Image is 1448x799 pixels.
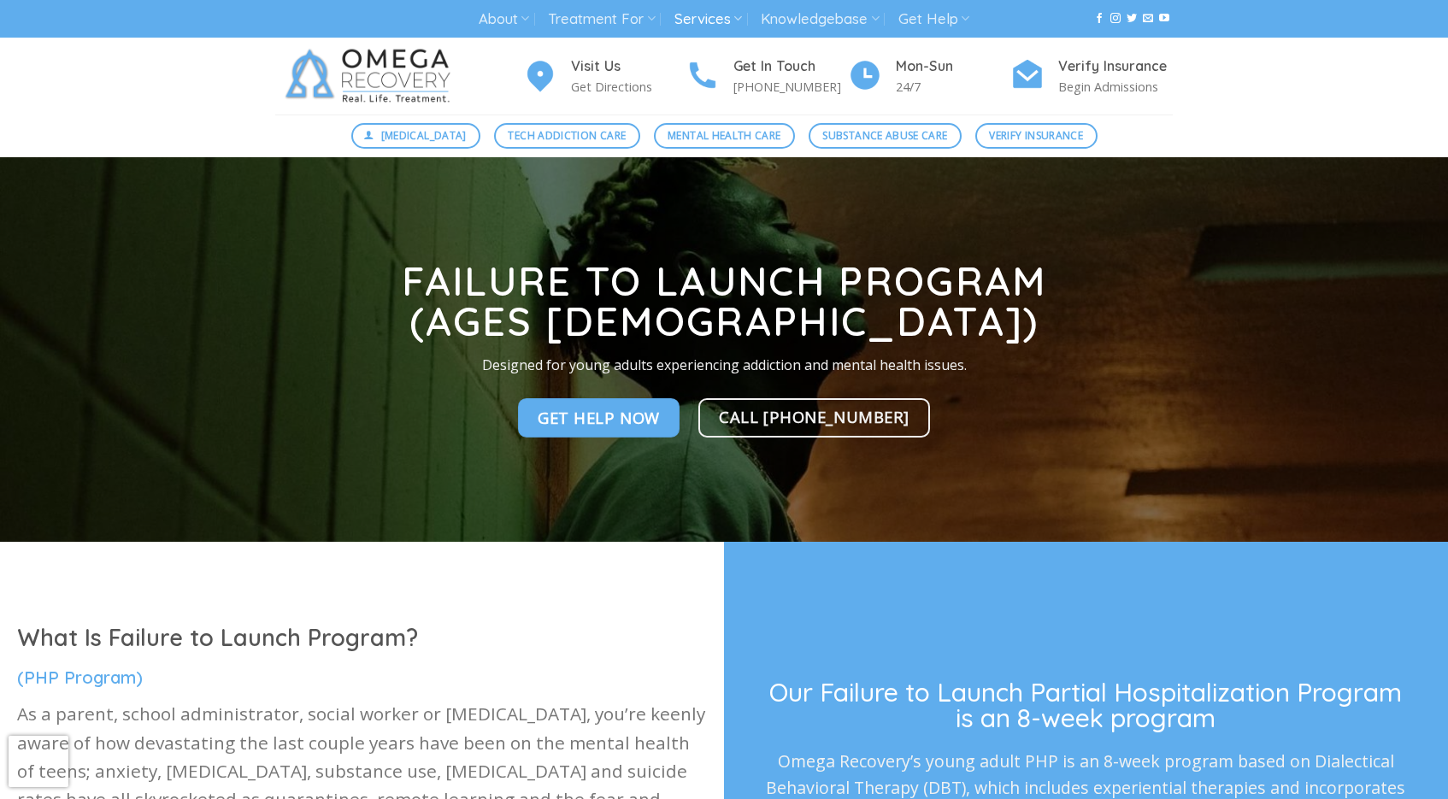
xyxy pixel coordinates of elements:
[896,56,1010,78] h4: Mon-Sun
[17,667,143,688] span: (PHP Program)
[760,679,1411,731] h3: Our Failure to Launch Partial Hospitalization Program is an 8-week program
[17,623,707,653] h1: What Is Failure to Launch Program?
[479,3,529,35] a: About
[686,56,848,97] a: Get In Touch [PHONE_NUMBER]
[809,123,962,149] a: Substance Abuse Care
[654,123,795,149] a: Mental Health Care
[523,56,686,97] a: Visit Us Get Directions
[761,3,879,35] a: Knowledgebase
[898,3,969,35] a: Get Help
[508,127,626,144] span: Tech Addiction Care
[1143,13,1153,25] a: Send us an email
[1010,56,1173,97] a: Verify Insurance Begin Admissions
[1058,77,1173,97] p: Begin Admissions
[733,77,848,97] p: [PHONE_NUMBER]
[538,405,660,430] span: Get Help NOw
[1094,13,1104,25] a: Follow on Facebook
[733,56,848,78] h4: Get In Touch
[1127,13,1137,25] a: Follow on Twitter
[548,3,655,35] a: Treatment For
[975,123,1098,149] a: Verify Insurance
[668,127,780,144] span: Mental Health Care
[494,123,640,149] a: Tech Addiction Care
[719,404,909,429] span: Call [PHONE_NUMBER]
[674,3,742,35] a: Services
[896,77,1010,97] p: 24/7
[822,127,947,144] span: Substance Abuse Care
[1058,56,1173,78] h4: Verify Insurance
[571,56,686,78] h4: Visit Us
[381,127,467,144] span: [MEDICAL_DATA]
[402,256,1047,345] strong: Failure to Launch Program (Ages [DEMOGRAPHIC_DATA])
[1159,13,1169,25] a: Follow on YouTube
[698,398,930,438] a: Call [PHONE_NUMBER]
[1110,13,1121,25] a: Follow on Instagram
[351,123,481,149] a: [MEDICAL_DATA]
[989,127,1083,144] span: Verify Insurance
[275,38,468,115] img: Omega Recovery
[571,77,686,97] p: Get Directions
[355,355,1093,377] p: Designed for young adults experiencing addiction and mental health issues.
[518,398,680,438] a: Get Help NOw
